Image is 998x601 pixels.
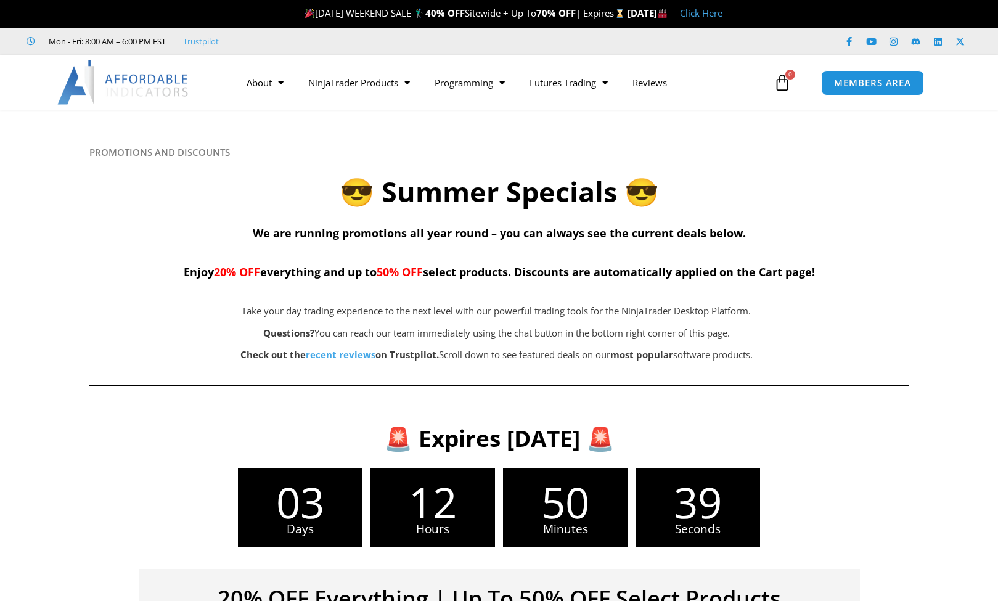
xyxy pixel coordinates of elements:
[151,346,843,364] p: Scroll down to see featured deals on our software products.
[536,7,576,19] strong: 70% OFF
[109,423,889,453] h3: 🚨 Expires [DATE] 🚨
[425,7,465,19] strong: 40% OFF
[238,481,362,523] span: 03
[253,226,746,240] span: We are running promotions all year round – you can always see the current deals below.
[234,68,296,97] a: About
[89,174,909,210] h2: 😎 Summer Specials 😎
[755,65,809,100] a: 0
[57,60,190,105] img: LogoAI | Affordable Indicators – NinjaTrader
[242,305,751,317] span: Take your day trading experience to the next level with our powerful trading tools for the NinjaT...
[370,481,495,523] span: 12
[377,264,423,279] span: 50% OFF
[263,327,314,339] strong: Questions?
[517,68,620,97] a: Futures Trading
[296,68,422,97] a: NinjaTrader Products
[370,523,495,535] span: Hours
[305,9,314,18] img: 🎉
[302,7,627,19] span: [DATE] WEEKEND SALE 🏌️‍♂️ Sitewide + Up To | Expires
[785,70,795,80] span: 0
[628,7,668,19] strong: [DATE]
[620,68,679,97] a: Reviews
[636,523,760,535] span: Seconds
[151,325,843,342] p: You can reach our team immediately using the chat button in the bottom right corner of this page.
[503,481,628,523] span: 50
[636,481,760,523] span: 39
[184,264,815,279] span: Enjoy everything and up to select products. Discounts are automatically applied on the Cart page!
[234,68,771,97] nav: Menu
[680,7,722,19] a: Click Here
[183,34,219,49] a: Trustpilot
[615,9,624,18] img: ⌛
[834,78,911,88] span: MEMBERS AREA
[89,147,909,158] h6: PROMOTIONS AND DISCOUNTS
[610,348,673,361] b: most popular
[238,523,362,535] span: Days
[821,70,924,96] a: MEMBERS AREA
[240,348,439,361] strong: Check out the on Trustpilot.
[658,9,667,18] img: 🏭
[422,68,517,97] a: Programming
[46,34,166,49] span: Mon - Fri: 8:00 AM – 6:00 PM EST
[214,264,260,279] span: 20% OFF
[306,348,375,361] a: recent reviews
[503,523,628,535] span: Minutes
